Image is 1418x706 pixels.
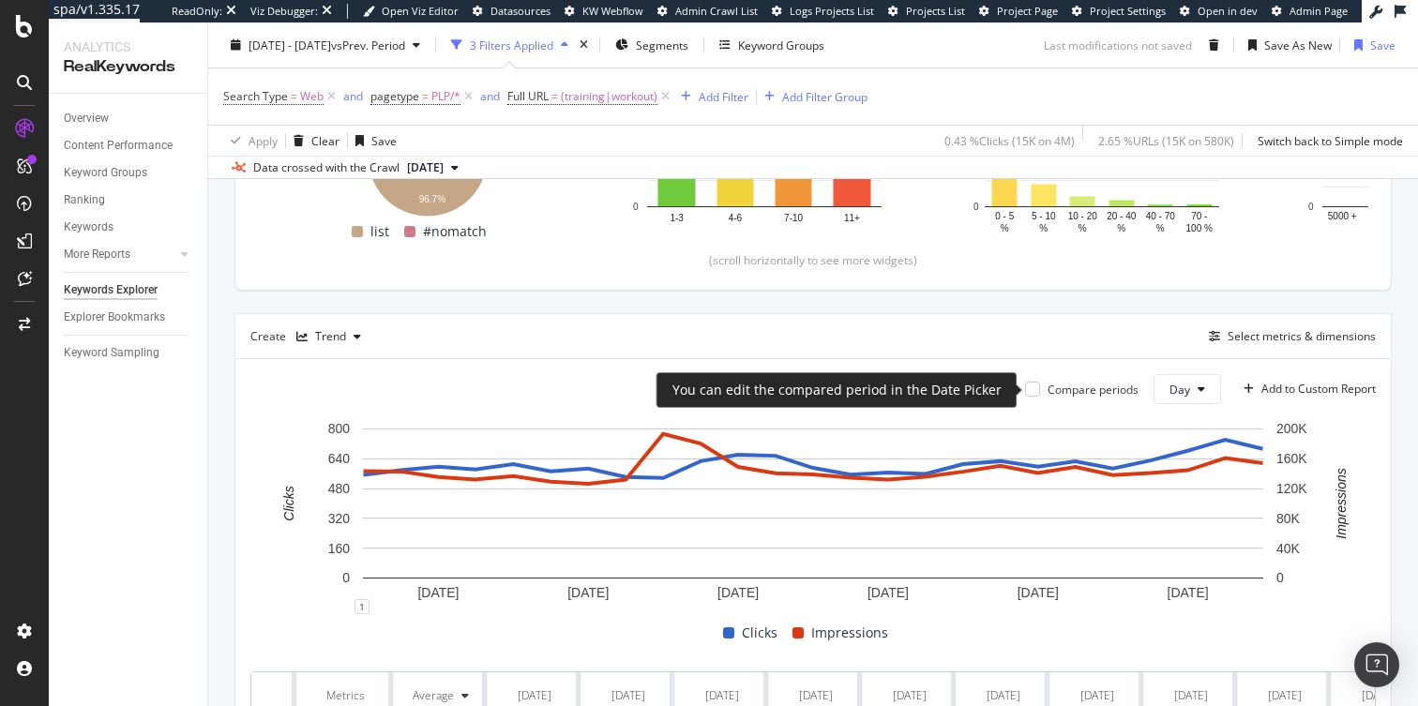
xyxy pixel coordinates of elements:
[64,218,113,237] div: Keywords
[987,687,1020,704] div: [DATE]
[280,86,573,220] div: A chart.
[657,4,758,19] a: Admin Crawl List
[1098,132,1234,148] div: 2.65 % URLs ( 15K on 580K )
[1354,642,1399,687] div: Open Intercom Messenger
[1276,481,1307,496] text: 120K
[1117,223,1125,233] text: %
[1276,452,1307,467] text: 160K
[311,132,339,148] div: Clear
[1032,211,1056,221] text: 5 - 10
[906,4,965,18] span: Projects List
[995,211,1014,221] text: 0 - 5
[64,56,192,78] div: RealKeywords
[738,37,824,53] div: Keyword Groups
[1264,37,1332,53] div: Save As New
[250,419,1376,607] svg: A chart.
[1368,211,1395,221] text: 1000 -
[223,30,428,60] button: [DATE] - [DATE]vsPrev. Period
[1272,4,1348,19] a: Admin Page
[1186,223,1213,233] text: 100 %
[64,136,194,156] a: Content Performance
[893,687,927,704] div: [DATE]
[567,585,609,600] text: [DATE]
[944,132,1075,148] div: 0.43 % Clicks ( 15K on 4M )
[1201,325,1376,348] button: Select metrics & dimensions
[956,41,1248,237] div: A chart.
[1068,211,1098,221] text: 10 - 20
[281,487,296,521] text: Clicks
[1168,585,1209,600] text: [DATE]
[348,126,397,156] button: Save
[413,687,454,704] div: Average
[407,159,444,176] span: 2025 Jul. 29th
[518,687,551,704] div: [DATE]
[343,88,363,104] div: and
[1080,687,1114,704] div: [DATE]
[223,126,278,156] button: Apply
[328,511,351,526] text: 320
[328,452,351,467] text: 640
[1079,223,1087,233] text: %
[1072,4,1166,19] a: Project Settings
[64,218,194,237] a: Keywords
[1258,132,1403,148] div: Switch back to Simple mode
[1198,4,1258,18] span: Open in dev
[64,38,192,56] div: Analytics
[1044,37,1192,53] div: Last modifications not saved
[1228,328,1376,344] div: Select metrics & dimensions
[64,136,173,156] div: Content Performance
[1276,422,1307,437] text: 200K
[1347,30,1395,60] button: Save
[705,687,739,704] div: [DATE]
[64,163,147,183] div: Keyword Groups
[757,85,867,108] button: Add Filter Group
[867,585,909,600] text: [DATE]
[64,190,194,210] a: Ranking
[636,37,688,53] span: Segments
[1370,37,1395,53] div: Save
[286,126,339,156] button: Clear
[979,4,1058,19] a: Project Page
[888,4,965,19] a: Projects List
[742,622,777,644] span: Clicks
[371,132,397,148] div: Save
[844,212,860,222] text: 11+
[315,331,346,342] div: Trend
[673,85,748,108] button: Add Filter
[1154,374,1221,404] button: Day
[249,132,278,148] div: Apply
[799,687,833,704] div: [DATE]
[423,220,487,243] span: #nomatch
[172,4,222,19] div: ReadOnly:
[1261,383,1376,395] div: Add to Custom Report
[997,4,1058,18] span: Project Page
[223,88,288,104] span: Search Type
[64,163,194,183] a: Keyword Groups
[1174,687,1208,704] div: [DATE]
[64,343,159,363] div: Keyword Sampling
[551,88,558,104] span: =
[1090,4,1166,18] span: Project Settings
[328,481,351,496] text: 480
[382,4,459,18] span: Open Viz Editor
[480,88,500,104] div: and
[675,4,758,18] span: Admin Crawl List
[1180,4,1258,19] a: Open in dev
[717,585,759,600] text: [DATE]
[470,37,553,53] div: 3 Filters Applied
[618,41,911,237] div: A chart.
[431,83,460,110] span: PLP/*
[1308,202,1314,212] text: 0
[328,422,351,437] text: 800
[1156,223,1165,233] text: %
[343,87,363,105] button: and
[64,245,175,264] a: More Reports
[64,245,130,264] div: More Reports
[400,157,466,179] button: [DATE]
[1169,382,1190,398] span: Day
[291,88,297,104] span: =
[249,37,331,53] span: [DATE] - [DATE]
[507,88,549,104] span: Full URL
[565,4,643,19] a: KW Webflow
